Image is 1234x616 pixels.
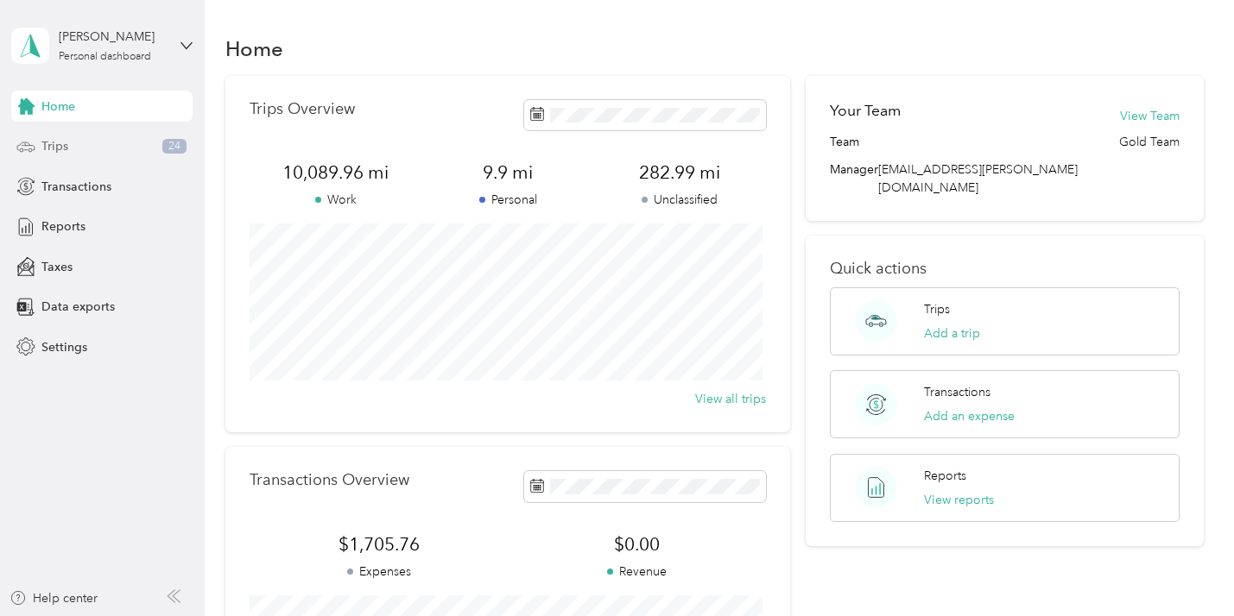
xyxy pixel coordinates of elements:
[250,563,508,581] p: Expenses
[250,532,508,556] span: $1,705.76
[250,160,421,185] span: 10,089.96 mi
[924,383,990,401] p: Transactions
[250,471,409,489] p: Transactions Overview
[9,589,98,607] button: Help center
[878,162,1078,195] span: [EMAIL_ADDRESS][PERSON_NAME][DOMAIN_NAME]
[250,100,355,118] p: Trips Overview
[1137,519,1234,616] iframe: Everlance-gr Chat Button Frame
[924,324,980,343] button: Add a trip
[695,390,766,408] button: View all trips
[41,97,75,116] span: Home
[508,532,766,556] span: $0.00
[830,260,1180,278] p: Quick actions
[250,191,421,209] p: Work
[924,491,994,509] button: View reports
[41,338,87,356] span: Settings
[422,160,594,185] span: 9.9 mi
[830,133,859,151] span: Team
[41,298,115,316] span: Data exports
[59,28,167,46] div: [PERSON_NAME]
[41,137,68,155] span: Trips
[1120,107,1180,125] button: View Team
[594,160,766,185] span: 282.99 mi
[830,160,878,197] span: Manager
[594,191,766,209] p: Unclassified
[508,563,766,581] p: Revenue
[422,191,594,209] p: Personal
[924,467,966,485] p: Reports
[225,40,283,58] h1: Home
[162,139,187,154] span: 24
[41,178,111,196] span: Transactions
[41,217,85,236] span: Reports
[1119,133,1180,151] span: Gold Team
[924,300,950,318] p: Trips
[924,407,1015,425] button: Add an expense
[41,258,73,276] span: Taxes
[59,52,151,62] div: Personal dashboard
[830,100,901,122] h2: Your Team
